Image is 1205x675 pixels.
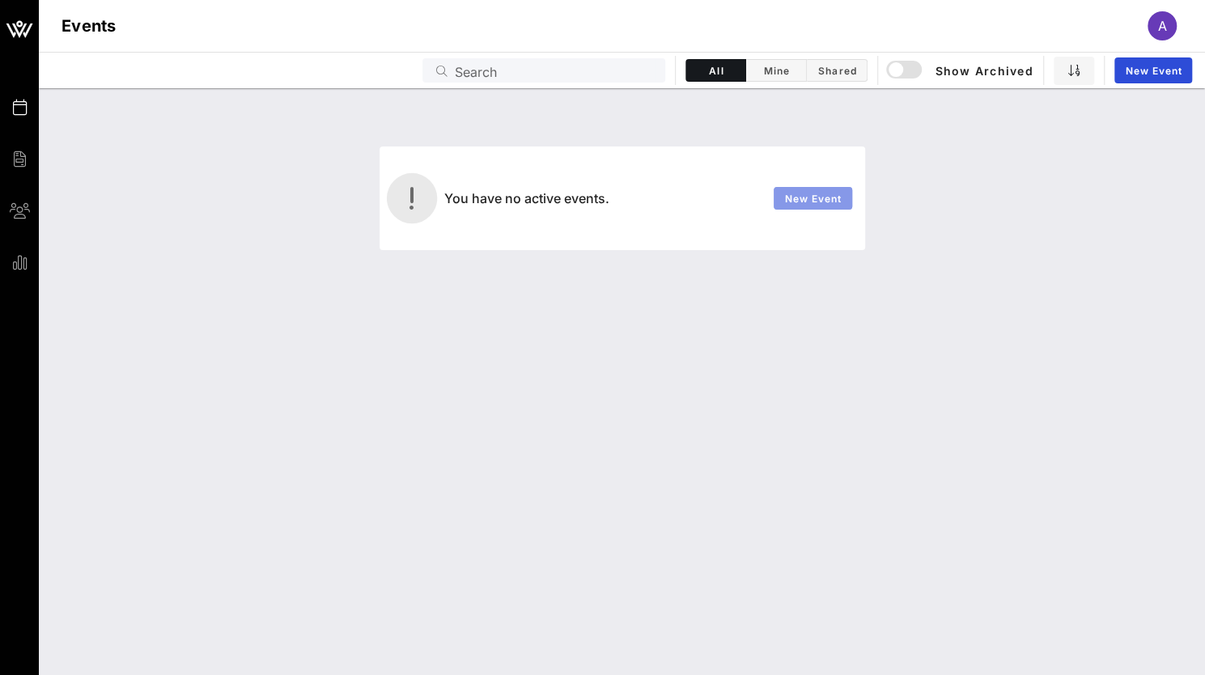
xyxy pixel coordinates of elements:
button: All [685,59,746,82]
span: Shared [817,65,857,77]
span: New Event [1124,65,1182,77]
span: All [696,65,736,77]
span: Mine [756,65,796,77]
span: A [1158,18,1167,34]
a: New Event [1114,57,1192,83]
span: You have no active events. [444,190,609,206]
h1: Events [62,13,117,39]
span: New Event [783,193,842,205]
button: Mine [746,59,807,82]
button: Show Archived [888,56,1033,85]
div: A [1148,11,1177,40]
a: New Event [774,187,852,210]
button: Shared [807,59,868,82]
span: Show Archived [889,61,1033,80]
